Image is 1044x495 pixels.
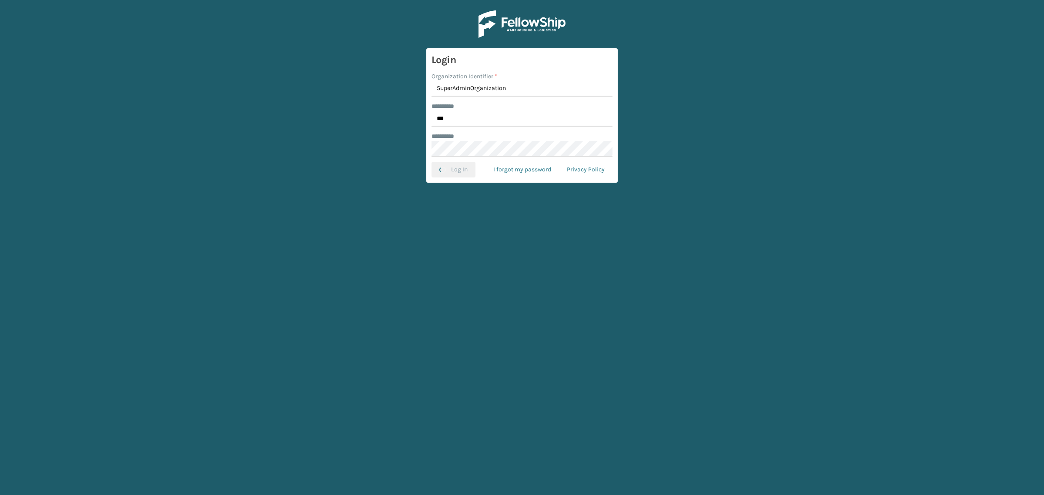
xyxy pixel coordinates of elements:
a: Privacy Policy [559,162,612,177]
img: Logo [478,10,565,38]
h3: Login [432,54,612,67]
button: Log In [432,162,475,177]
a: I forgot my password [485,162,559,177]
label: Organization Identifier [432,72,497,81]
